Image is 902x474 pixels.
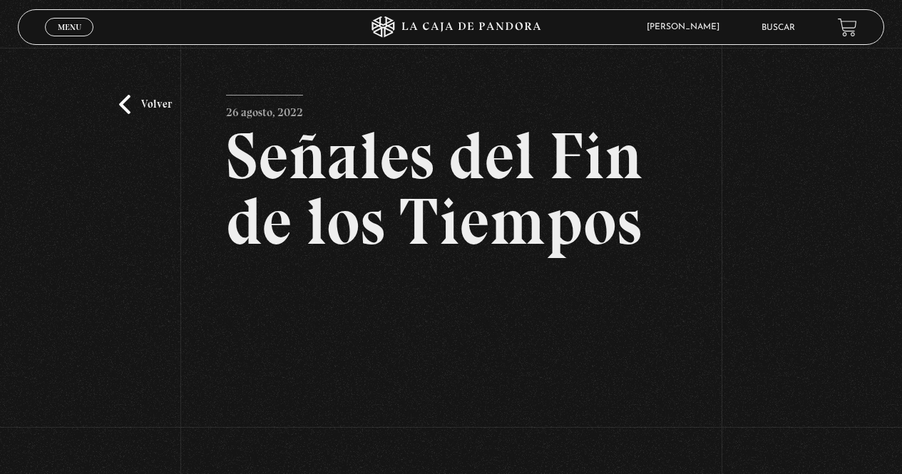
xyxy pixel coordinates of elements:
span: [PERSON_NAME] [640,23,734,31]
a: View your shopping cart [838,18,857,37]
span: Cerrar [53,35,86,45]
p: 26 agosto, 2022 [226,95,303,123]
h2: Señales del Fin de los Tiempos [226,123,676,254]
a: Volver [119,95,172,114]
a: Buscar [762,24,795,32]
span: Menu [58,23,81,31]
